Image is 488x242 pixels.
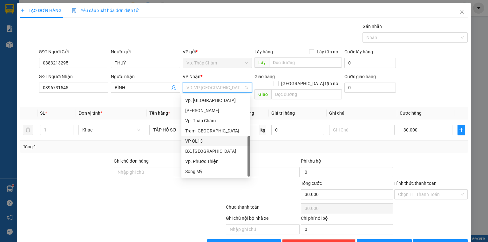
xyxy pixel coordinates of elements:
[181,95,250,105] div: Vp. Đà Lạt
[114,167,206,177] input: Ghi chú đơn hàng
[185,148,246,155] div: BX. [GEOGRAPHIC_DATA]
[453,3,471,21] button: Close
[111,48,180,55] div: Người gửi
[185,117,246,124] div: Vp. Tháp Chàm
[254,49,273,54] span: Lấy hàng
[181,166,250,177] div: Song Mỹ
[344,83,396,93] input: Cước giao hàng
[185,127,246,134] div: Trạm [GEOGRAPHIC_DATA]
[72,8,77,13] img: icon
[185,168,246,175] div: Song Mỹ
[82,125,140,135] span: Khác
[271,111,295,116] span: Giá trị hàng
[72,8,139,13] span: Yêu cầu xuất hóa đơn điện tử
[20,8,62,13] span: TẠO ĐƠN HÀNG
[171,85,176,90] span: user-add
[185,138,246,145] div: VP QL13
[149,125,215,135] input: VD: Bàn, Ghế
[327,107,397,119] th: Ghi chú
[458,127,465,132] span: plus
[185,97,246,104] div: Vp. [GEOGRAPHIC_DATA]
[301,181,322,186] span: Tổng cước
[23,125,33,135] button: delete
[344,49,373,54] label: Cước lấy hàng
[111,73,180,80] div: Người nhận
[314,48,342,55] span: Lấy tận nơi
[254,57,269,68] span: Lấy
[269,57,342,68] input: Dọc đường
[185,107,246,114] div: [PERSON_NAME]
[271,89,342,99] input: Dọc đường
[260,125,266,135] span: kg
[181,105,250,116] div: An Dương Vương
[301,215,393,224] div: Chi phí nội bộ
[459,9,464,14] span: close
[181,116,250,126] div: Vp. Tháp Chàm
[181,156,250,166] div: Vp. Phước Thiện
[149,111,170,116] span: Tên hàng
[301,158,393,167] div: Phí thu hộ
[329,125,395,135] input: Ghi Chú
[254,74,275,79] span: Giao hàng
[185,158,246,165] div: Vp. Phước Thiện
[181,146,250,156] div: BX. Ninh Sơn
[114,158,149,164] label: Ghi chú đơn hàng
[279,80,342,87] span: [GEOGRAPHIC_DATA] tận nơi
[363,24,382,29] label: Gán nhãn
[39,73,108,80] div: SĐT Người Nhận
[225,204,300,215] div: Chưa thanh toán
[183,48,252,55] div: VP gửi
[394,181,437,186] label: Hình thức thanh toán
[39,48,108,55] div: SĐT Người Gửi
[457,125,465,135] button: plus
[181,136,250,146] div: VP QL13
[186,58,248,68] span: Vp. Tháp Chàm
[40,111,45,116] span: SL
[181,126,250,136] div: Trạm Ninh Hải
[20,8,25,13] span: plus
[23,143,189,150] div: Tổng: 1
[254,89,271,99] span: Giao
[400,111,422,116] span: Cước hàng
[344,74,376,79] label: Cước giao hàng
[183,74,200,79] span: VP Nhận
[344,58,396,68] input: Cước lấy hàng
[226,224,299,234] input: Nhập ghi chú
[78,111,102,116] span: Đơn vị tính
[226,215,299,224] div: Ghi chú nội bộ nhà xe
[271,125,324,135] input: 0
